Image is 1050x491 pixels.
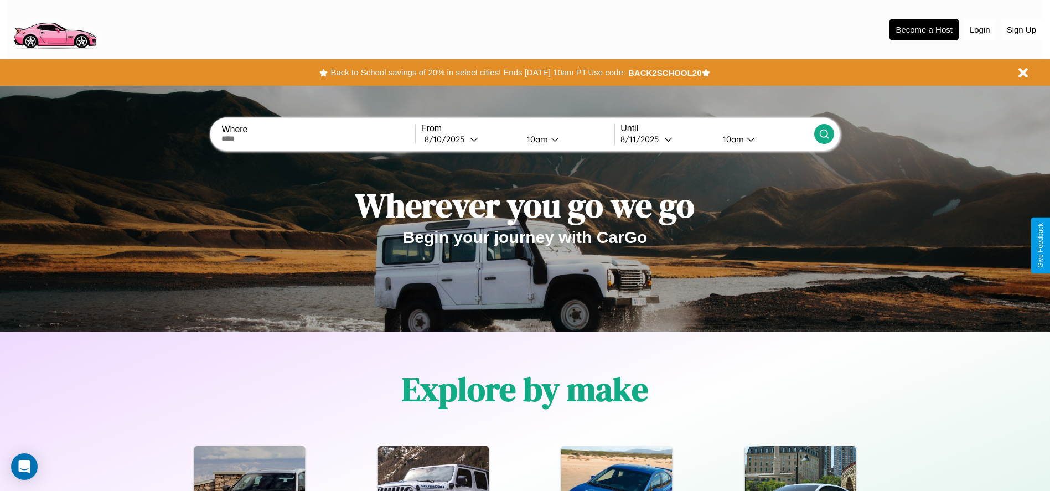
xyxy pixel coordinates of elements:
[221,125,415,135] label: Where
[521,134,551,144] div: 10am
[421,123,614,133] label: From
[518,133,615,145] button: 10am
[889,19,959,40] button: Become a Host
[714,133,814,145] button: 10am
[425,134,470,144] div: 8 / 10 / 2025
[8,6,101,51] img: logo
[620,123,814,133] label: Until
[1037,223,1044,268] div: Give Feedback
[628,68,702,77] b: BACK2SCHOOL20
[717,134,747,144] div: 10am
[11,453,38,480] div: Open Intercom Messenger
[402,366,648,412] h1: Explore by make
[1001,19,1042,40] button: Sign Up
[964,19,996,40] button: Login
[328,65,628,80] button: Back to School savings of 20% in select cities! Ends [DATE] 10am PT.Use code:
[620,134,664,144] div: 8 / 11 / 2025
[421,133,518,145] button: 8/10/2025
